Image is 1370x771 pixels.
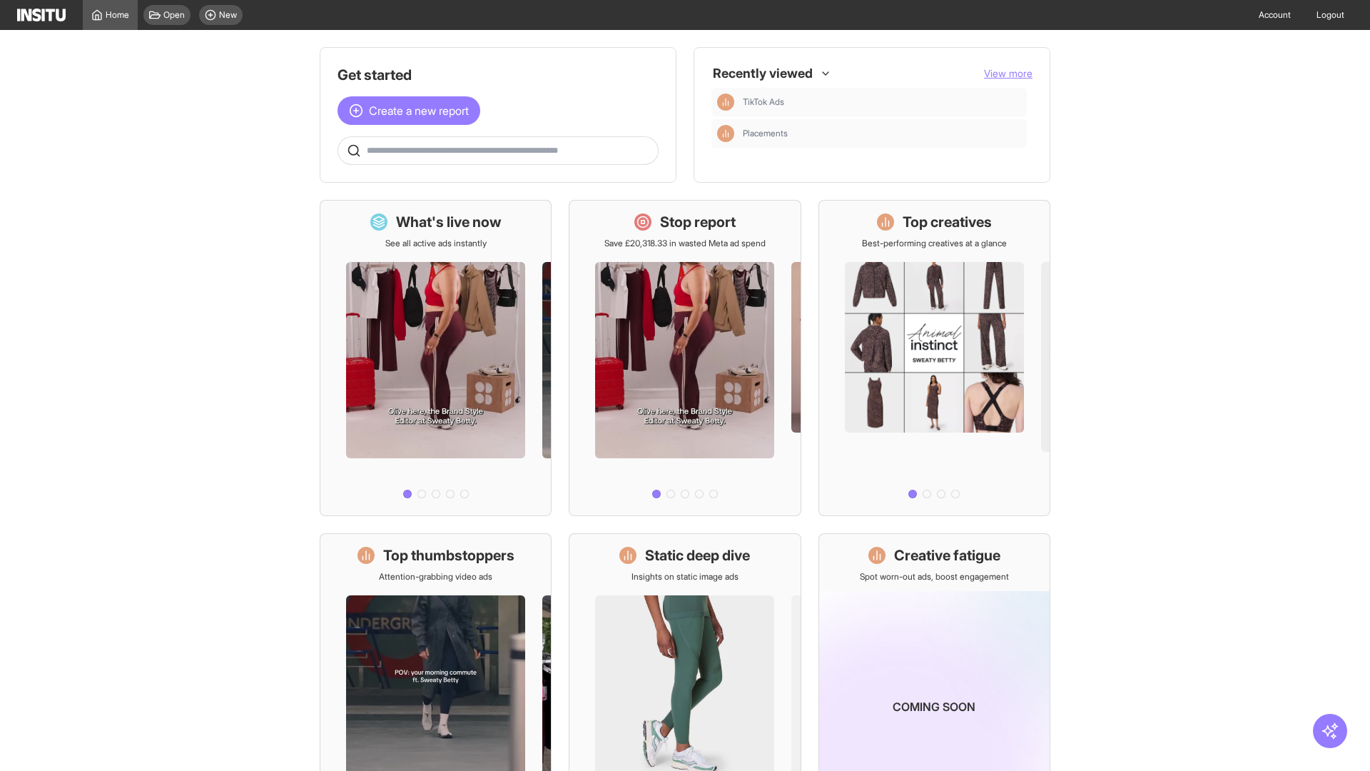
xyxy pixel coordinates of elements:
img: Logo [17,9,66,21]
span: Placements [743,128,788,139]
a: What's live nowSee all active ads instantly [320,200,552,516]
a: Stop reportSave £20,318.33 in wasted Meta ad spend [569,200,801,516]
h1: Get started [338,65,659,85]
span: New [219,9,237,21]
p: Best-performing creatives at a glance [862,238,1007,249]
span: Placements [743,128,1021,139]
span: Open [163,9,185,21]
button: Create a new report [338,96,480,125]
span: TikTok Ads [743,96,1021,108]
div: Insights [717,94,734,111]
span: View more [984,67,1032,79]
p: See all active ads instantly [385,238,487,249]
h1: Stop report [660,212,736,232]
p: Insights on static image ads [631,571,739,583]
h1: What's live now [396,212,502,232]
p: Attention-grabbing video ads [379,571,492,583]
p: Save £20,318.33 in wasted Meta ad spend [604,238,766,249]
div: Insights [717,125,734,142]
a: Top creativesBest-performing creatives at a glance [818,200,1050,516]
button: View more [984,66,1032,81]
h1: Top creatives [903,212,992,232]
h1: Static deep dive [645,545,750,565]
span: Home [106,9,129,21]
span: Create a new report [369,102,469,119]
h1: Top thumbstoppers [383,545,514,565]
span: TikTok Ads [743,96,784,108]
